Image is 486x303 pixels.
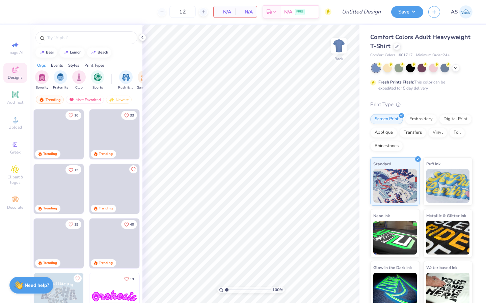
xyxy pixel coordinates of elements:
span: Fraternity [53,85,68,90]
div: Trending [99,151,113,157]
strong: Need help? [25,282,49,289]
span: 15 [74,168,78,172]
button: filter button [137,70,152,90]
div: bear [46,50,54,54]
input: Try "Alpha" [47,34,133,41]
img: trend_line.gif [39,50,45,55]
strong: Fresh Prints Flash: [378,79,414,85]
img: Club Image [75,73,83,81]
img: Fraternity Image [57,73,64,81]
div: Trending [99,206,113,211]
input: Untitled Design [336,5,386,19]
div: Print Types [84,62,105,68]
span: Club [75,85,83,90]
span: 19 [74,223,78,226]
span: # C1717 [399,53,413,58]
span: Puff Ink [426,160,440,167]
div: filter for Sorority [35,70,49,90]
div: Rhinestones [370,141,403,151]
button: Like [121,111,137,120]
span: Sports [92,85,103,90]
span: Upload [8,125,22,130]
button: beach [87,47,111,58]
img: Sorority Image [38,73,46,81]
img: Back [332,39,346,53]
div: Trending [43,206,57,211]
span: Water based Ink [426,264,457,271]
button: filter button [72,70,86,90]
img: Rush & Bid Image [122,73,130,81]
div: Screen Print [370,114,403,124]
button: filter button [118,70,134,90]
span: Greek [10,149,21,155]
img: Aniya Sparrow [459,5,473,19]
span: 100 % [272,287,283,293]
div: Foil [449,128,465,138]
span: Neon Ink [373,212,390,219]
img: Game Day Image [141,73,148,81]
div: filter for Fraternity [53,70,68,90]
button: Like [65,111,81,120]
span: N/A [239,8,253,15]
button: Like [65,220,81,229]
div: filter for Rush & Bid [118,70,134,90]
div: Trending [43,151,57,157]
span: 33 [130,114,134,117]
div: filter for Game Day [137,70,152,90]
button: bear [35,47,57,58]
input: – – [169,6,196,18]
div: Events [51,62,63,68]
span: Image AI [7,50,23,55]
div: beach [98,50,108,54]
div: Back [334,56,343,62]
img: Sports Image [94,73,102,81]
span: Glow in the Dark Ink [373,264,412,271]
span: 10 [74,114,78,117]
span: Rush & Bid [118,85,134,90]
div: Trending [36,96,64,104]
div: Embroidery [405,114,437,124]
div: Most Favorited [66,96,104,104]
span: Sorority [36,85,48,90]
img: Standard [373,169,417,203]
button: Like [121,220,137,229]
div: Digital Print [439,114,472,124]
img: trend_line.gif [91,50,96,55]
span: Clipart & logos [3,174,27,185]
span: 19 [130,277,134,281]
img: trending.gif [39,97,44,102]
div: Print Type [370,101,473,108]
img: Neon Ink [373,221,417,255]
span: N/A [284,8,292,15]
span: N/A [218,8,231,15]
div: Transfers [399,128,426,138]
span: FREE [296,9,303,14]
button: Like [121,274,137,283]
span: Decorate [7,205,23,210]
span: Comfort Colors [370,53,395,58]
div: This color can be expedited for 5 day delivery. [378,79,461,91]
div: Styles [68,62,79,68]
span: Metallic & Glitter Ink [426,212,466,219]
img: Metallic & Glitter Ink [426,221,470,255]
button: Like [74,274,82,282]
img: trend_line.gif [63,50,69,55]
button: filter button [91,70,104,90]
span: Comfort Colors Adult Heavyweight T-Shirt [370,33,470,50]
img: most_fav.gif [69,97,74,102]
span: Designs [8,75,23,80]
img: Puff Ink [426,169,470,203]
div: filter for Club [72,70,86,90]
div: Applique [370,128,397,138]
button: Like [129,165,137,173]
div: lemon [70,50,82,54]
span: Game Day [137,85,152,90]
a: AS [451,5,473,19]
span: AS [451,8,458,16]
span: Standard [373,160,391,167]
span: 40 [130,223,134,226]
button: filter button [35,70,49,90]
button: Like [65,165,81,174]
span: Minimum Order: 24 + [416,53,450,58]
div: Newest [106,96,132,104]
